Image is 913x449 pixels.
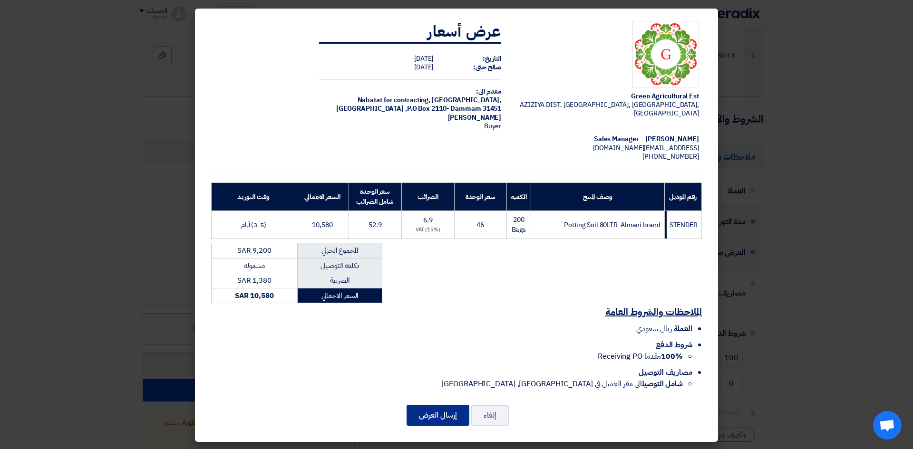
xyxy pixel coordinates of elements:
strong: التاريخ: [483,54,501,64]
td: SAR 9,200 [212,243,298,258]
span: [DATE] [414,62,433,72]
span: (3-5) أيام [241,220,266,230]
span: Buyer [484,121,502,131]
span: العملة [674,323,692,334]
th: وصف المنتج [531,183,665,211]
td: السعر الاجمالي [297,288,382,303]
span: 52.9 [369,220,382,230]
strong: شامل التوصيل [642,378,683,390]
button: إرسال العرض [407,405,469,426]
span: [PERSON_NAME] [448,113,502,123]
img: Company Logo [632,21,699,87]
th: وقت التوريد [212,183,296,211]
th: سعر الوحدة شامل الضرائب [349,183,401,211]
button: إلغاء [471,405,509,426]
span: مشموله [244,260,265,271]
span: 46 [476,220,484,230]
span: مصاريف التوصيل [639,367,692,378]
strong: 100% [661,351,683,362]
span: 200 Bags [512,215,526,235]
span: Potting Soil 80LTR Almani brand [564,220,660,230]
li: الى مقر العميل في [GEOGRAPHIC_DATA], [GEOGRAPHIC_DATA] [211,378,683,390]
div: Green Agricultural Est [516,92,699,101]
span: Nabatat for contracting, [358,95,431,105]
div: [PERSON_NAME] – Sales Manager [516,135,699,143]
span: 6.9 [423,215,433,225]
th: رقم الموديل [664,183,701,211]
td: تكلفه التوصيل [297,258,382,273]
div: (15%) VAT [406,226,450,234]
span: [EMAIL_ADDRESS][DOMAIN_NAME] [593,143,699,153]
th: الكمية [506,183,531,211]
u: الملاحظات والشروط العامة [605,305,702,319]
td: المجموع الجزئي [297,243,382,258]
td: STENDER [664,211,701,239]
strong: SAR 10,580 [235,290,274,301]
span: [PHONE_NUMBER] [642,152,699,162]
span: شروط الدفع [656,339,692,351]
strong: عرض أسعار [427,20,501,43]
strong: مقدم الى: [476,86,501,96]
span: [GEOGRAPHIC_DATA], [GEOGRAPHIC_DATA] ,P.O Box 2110- Dammam 31451 [336,95,502,114]
th: السعر الاجمالي [296,183,349,211]
td: الضريبة [297,273,382,288]
span: SAR 1,380 [237,275,272,286]
span: ريال سعودي [636,323,672,334]
span: [DATE] [414,54,433,64]
th: سعر الوحدة [454,183,506,211]
span: مقدما Receiving PO [598,351,683,362]
strong: صالح حتى: [473,62,501,72]
a: Open chat [873,411,902,439]
span: 10,580 [312,220,332,230]
span: AZIZIYA DIST. [GEOGRAPHIC_DATA], [GEOGRAPHIC_DATA], [GEOGRAPHIC_DATA] [520,100,699,118]
th: الضرائب [401,183,454,211]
